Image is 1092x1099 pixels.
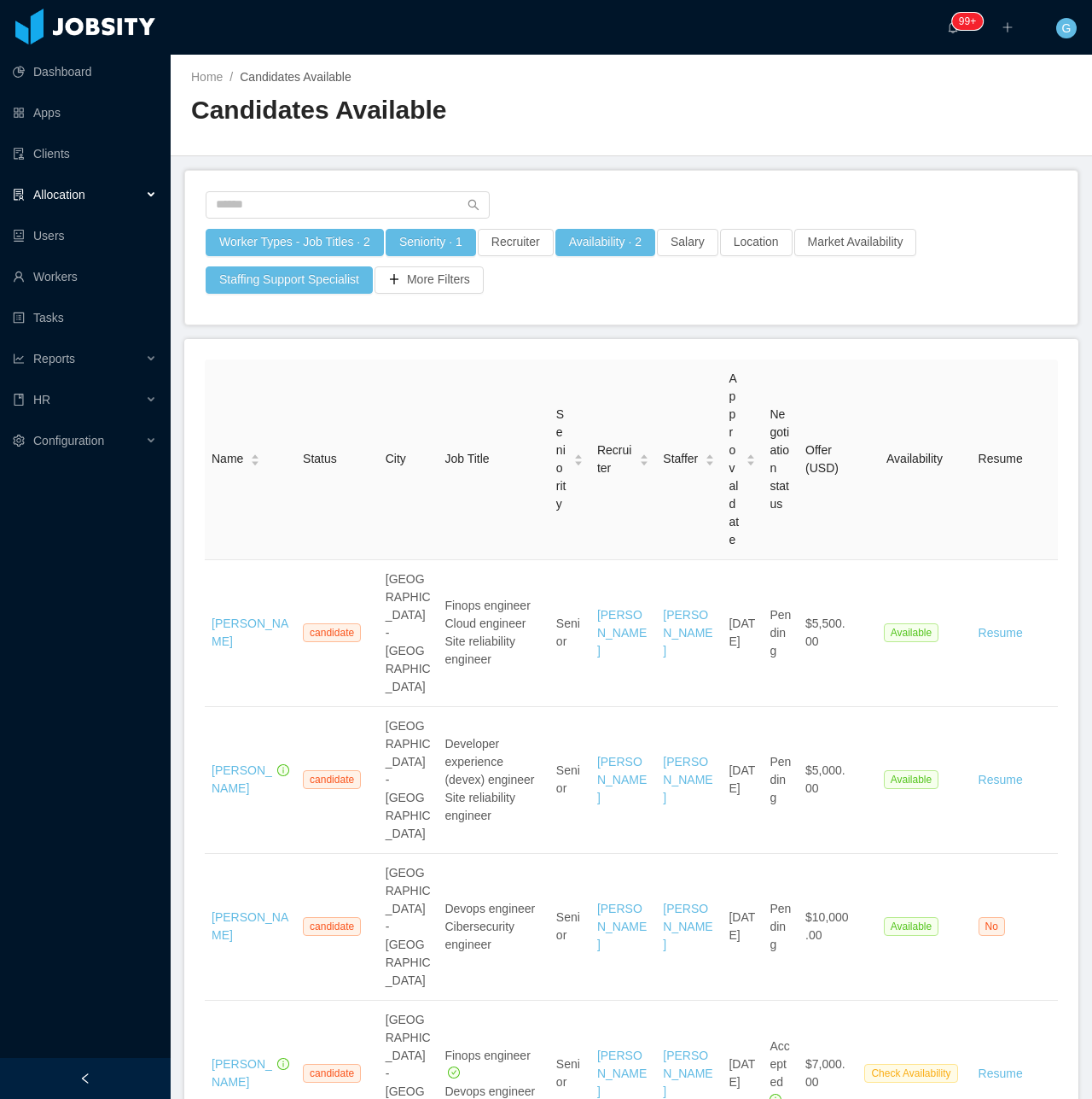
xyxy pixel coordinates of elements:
[597,902,647,951] a: [PERSON_NAME]
[212,1057,272,1089] a: [PERSON_NAME]
[1002,21,1014,33] i: icon: plus
[886,452,943,465] span: Availability
[444,902,535,915] span: Devops engineer
[13,219,157,253] a: icon: robotUsers
[720,229,793,256] button: Location
[444,617,526,630] span: Cloud engineer
[864,1064,957,1083] span: Check Availability
[952,13,983,30] sup: 221
[240,70,351,84] span: Candidates Available
[13,260,157,294] a: icon: userWorkers
[191,93,631,128] h2: Candidates Available
[33,352,75,365] span: Reports
[770,407,789,511] span: Negotiation status
[979,1065,1023,1083] a: Resume
[251,453,260,458] i: icon: caret-up
[191,70,223,84] a: Home
[763,560,799,707] td: Pending
[556,406,566,513] span: Seniority
[663,902,712,951] a: [PERSON_NAME]
[375,266,484,294] button: icon: plusMore Filters
[444,1067,460,1080] a: icon: check-circle
[212,763,272,795] a: [PERSON_NAME]
[251,459,260,464] i: icon: caret-down
[212,450,243,468] span: Name
[979,771,1023,789] a: Resume
[444,452,489,465] span: Job Title
[13,301,157,335] a: icon: profileTasks
[303,1064,361,1083] span: candidate
[746,452,756,464] div: Sort
[640,453,649,458] i: icon: caret-up
[13,189,25,201] i: icon: solution
[763,707,799,854] td: Pending
[722,854,763,1001] td: [DATE]
[722,707,763,854] td: [DATE]
[13,394,25,406] i: icon: book
[549,854,590,1001] td: Senior
[386,452,406,465] span: City
[277,1058,289,1070] i: icon: info-circle
[979,452,1023,465] span: Resume
[33,393,50,406] span: HR
[444,1049,530,1080] span: Finops engineer
[206,229,384,256] button: Worker Types - Job Titles · 2
[597,608,647,658] a: [PERSON_NAME]
[706,453,715,458] i: icon: caret-up
[250,452,260,464] div: Sort
[884,917,938,936] span: Available
[212,910,288,942] a: [PERSON_NAME]
[805,617,845,648] span: $5,500.00
[746,453,756,458] i: icon: caret-up
[805,763,845,795] span: $5,000.00
[13,55,157,89] a: icon: pie-chartDashboard
[468,199,479,211] i: icon: search
[448,1067,460,1079] i: icon: check-circle
[597,1049,647,1098] a: [PERSON_NAME]
[597,441,632,477] span: Recruiter
[444,920,514,951] span: Cibersecurity engineer
[444,599,530,612] span: Finops engineer
[639,452,649,464] div: Sort
[229,70,233,84] span: /
[640,459,649,464] i: icon: caret-down
[303,623,361,642] span: candidate
[212,617,288,648] a: [PERSON_NAME]
[729,370,739,549] span: Approval date
[444,634,514,666] span: Site reliability engineer
[303,770,361,789] span: candidate
[13,96,157,130] a: icon: appstoreApps
[657,229,718,256] button: Salary
[386,229,476,256] button: Seniority · 1
[763,854,799,1001] td: Pending
[663,608,712,658] a: [PERSON_NAME]
[663,450,698,468] span: Staffer
[444,1084,535,1098] span: Devops engineer
[573,453,583,458] i: icon: caret-up
[13,137,157,171] a: icon: auditClients
[444,737,534,786] span: Developer experience (devex) engineer
[663,1049,712,1098] a: [PERSON_NAME]
[746,459,756,464] i: icon: caret-down
[884,770,938,789] span: Available
[979,917,1005,936] span: No
[379,707,439,854] td: [GEOGRAPHIC_DATA] - [GEOGRAPHIC_DATA]
[444,791,514,822] span: Site reliability engineer
[573,452,584,464] div: Sort
[705,452,715,464] div: Sort
[805,443,839,475] span: Offer (USD)
[549,707,590,854] td: Senior
[947,21,959,33] i: icon: bell
[794,229,917,256] button: Market Availability
[1062,18,1072,38] span: G
[379,854,439,1001] td: [GEOGRAPHIC_DATA] - [GEOGRAPHIC_DATA]
[706,459,715,464] i: icon: caret-down
[303,452,337,465] span: Status
[13,435,25,447] i: icon: setting
[805,1057,845,1089] span: $7,000.00
[478,229,554,256] button: Recruiter
[884,623,938,642] span: Available
[722,560,763,707] td: [DATE]
[805,910,849,942] span: $10,000.00
[33,434,104,447] span: Configuration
